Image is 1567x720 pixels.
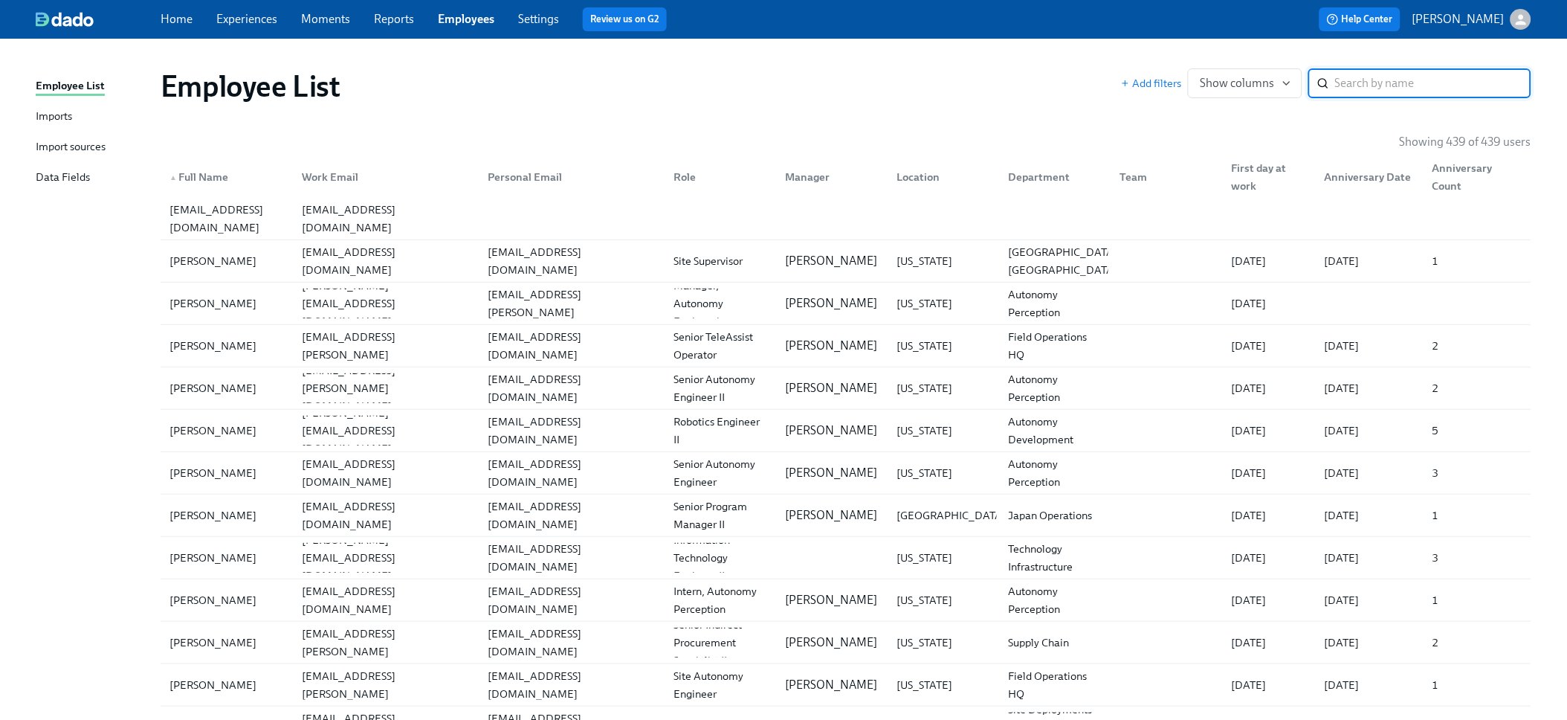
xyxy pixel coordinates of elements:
div: [PERSON_NAME][PERSON_NAME][EMAIL_ADDRESS][DOMAIN_NAME][EMAIL_ADDRESS][DOMAIN_NAME]Robotics Engine... [161,410,1531,451]
div: [DATE] [1226,295,1313,312]
div: [PERSON_NAME][PERSON_NAME][EMAIL_ADDRESS][DOMAIN_NAME][EMAIL_ADDRESS][DOMAIN_NAME]Information Tec... [161,537,1531,579]
div: 5 [1427,422,1528,440]
div: 3 [1427,549,1528,567]
a: Experiences [216,12,277,26]
div: [DATE] [1319,634,1421,652]
div: Anniversary Date [1313,162,1421,192]
input: Search by name [1335,68,1531,98]
div: [EMAIL_ADDRESS][PERSON_NAME][DOMAIN_NAME] [296,361,476,415]
div: [PERSON_NAME] [164,634,290,652]
div: 3 [1427,464,1528,482]
div: [EMAIL_ADDRESS][DOMAIN_NAME][EMAIL_ADDRESS][DOMAIN_NAME] [161,198,1531,240]
div: Japan Operations [1003,507,1108,524]
div: [EMAIL_ADDRESS][DOMAIN_NAME] [482,328,662,364]
button: Show columns [1188,68,1302,98]
div: [US_STATE] [891,676,997,694]
div: Team [1108,162,1220,192]
div: [DATE] [1226,676,1313,694]
div: Imports [36,108,72,126]
div: [PERSON_NAME][EMAIL_ADDRESS][DOMAIN_NAME][EMAIL_ADDRESS][DOMAIN_NAME]Senior Autonomy Engineer[PER... [161,452,1531,494]
div: Information Technology Engineer II [668,531,773,585]
div: [PERSON_NAME] [164,507,290,524]
div: [PERSON_NAME][EMAIL_ADDRESS][DOMAIN_NAME] [296,531,476,585]
div: Site Deployments-[GEOGRAPHIC_DATA], [GEOGRAPHIC_DATA] Lyft [1003,225,1127,297]
div: [EMAIL_ADDRESS][DOMAIN_NAME] [482,540,662,576]
div: 1 [1427,507,1528,524]
div: [PERSON_NAME][PERSON_NAME][EMAIL_ADDRESS][DOMAIN_NAME][PERSON_NAME][EMAIL_ADDRESS][PERSON_NAME][D... [161,283,1531,324]
div: [EMAIL_ADDRESS][DOMAIN_NAME] [482,413,662,449]
p: [PERSON_NAME] [785,592,879,608]
div: First day at work [1220,162,1313,192]
a: Imports [36,108,149,126]
div: Technology Infrastructure [1003,540,1108,576]
div: [EMAIL_ADDRESS][DOMAIN_NAME] [482,582,662,618]
div: [DATE] [1319,676,1421,694]
div: Senior Indirect Procurement Specialist II [668,616,773,669]
div: Manager [773,162,885,192]
div: Import sources [36,138,106,157]
a: [PERSON_NAME][EMAIL_ADDRESS][DOMAIN_NAME][EMAIL_ADDRESS][DOMAIN_NAME]Senior Program Manager II[PE... [161,495,1531,537]
div: [DATE] [1226,634,1313,652]
div: [PERSON_NAME] [164,591,290,609]
a: Data Fields [36,169,149,187]
div: [DATE] [1226,507,1313,524]
a: [PERSON_NAME][PERSON_NAME][EMAIL_ADDRESS][DOMAIN_NAME][PERSON_NAME][EMAIL_ADDRESS][PERSON_NAME][D... [161,283,1531,325]
div: Autonomy Development [1003,413,1108,449]
a: Home [161,12,193,26]
div: Manager, Autonomy Engineering [668,277,773,330]
a: [PERSON_NAME][EMAIL_ADDRESS][PERSON_NAME][DOMAIN_NAME][EMAIL_ADDRESS][DOMAIN_NAME]Senior Autonomy... [161,367,1531,410]
div: [PERSON_NAME][EMAIL_ADDRESS][DOMAIN_NAME] [296,404,476,457]
div: [GEOGRAPHIC_DATA] [891,507,1012,524]
div: [US_STATE] [891,634,997,652]
div: [PERSON_NAME] [164,464,290,482]
a: Review us on G2 [590,12,659,27]
div: [PERSON_NAME][EMAIL_ADDRESS][PERSON_NAME][DOMAIN_NAME][EMAIL_ADDRESS][DOMAIN_NAME]Senior Autonomy... [161,367,1531,409]
a: [PERSON_NAME][PERSON_NAME][EMAIL_ADDRESS][PERSON_NAME][DOMAIN_NAME][EMAIL_ADDRESS][DOMAIN_NAME]Si... [161,664,1531,707]
a: [PERSON_NAME][PERSON_NAME][EMAIL_ADDRESS][PERSON_NAME][DOMAIN_NAME][EMAIL_ADDRESS][DOMAIN_NAME]Se... [161,622,1531,664]
p: [PERSON_NAME] [785,422,879,439]
div: [EMAIL_ADDRESS][DOMAIN_NAME] [296,455,476,491]
div: Robotics Engineer II [668,413,773,449]
div: [PERSON_NAME] [164,379,290,397]
button: Help Center [1319,7,1400,31]
p: [PERSON_NAME] [785,677,879,693]
div: Site Autonomy Engineer [668,667,773,703]
a: Moments [301,12,350,26]
div: [EMAIL_ADDRESS][DOMAIN_NAME] [296,243,476,279]
div: [US_STATE] [891,252,997,270]
div: Full Name [164,168,290,186]
div: [PERSON_NAME][EMAIL_ADDRESS][DOMAIN_NAME] [296,277,476,330]
div: [EMAIL_ADDRESS][DOMAIN_NAME] [482,455,662,491]
div: Location [885,162,997,192]
div: [PERSON_NAME][PERSON_NAME][EMAIL_ADDRESS][PERSON_NAME][DOMAIN_NAME][EMAIL_ADDRESS][DOMAIN_NAME]Se... [161,325,1531,367]
div: Senior TeleAssist Operator [668,328,773,364]
a: [PERSON_NAME][PERSON_NAME][EMAIL_ADDRESS][DOMAIN_NAME][EMAIL_ADDRESS][DOMAIN_NAME]Robotics Engine... [161,410,1531,452]
div: Team [1114,168,1220,186]
div: Supply Chain [1003,634,1108,652]
div: Anniversary Count [1427,159,1528,195]
p: [PERSON_NAME] [785,380,879,396]
div: Data Fields [36,169,90,187]
span: Add filters [1121,76,1182,91]
span: ▲ [169,174,177,181]
div: [PERSON_NAME][EMAIL_ADDRESS][PERSON_NAME][DOMAIN_NAME] [296,310,476,382]
div: 1 [1427,591,1528,609]
div: 1 [1427,676,1528,694]
p: [PERSON_NAME] [785,634,879,651]
div: [DATE] [1226,252,1313,270]
div: [PERSON_NAME] [164,549,290,567]
div: [PERSON_NAME][PERSON_NAME][EMAIL_ADDRESS][PERSON_NAME][DOMAIN_NAME][EMAIL_ADDRESS][DOMAIN_NAME]Si... [161,664,1531,706]
div: [DATE] [1226,422,1313,440]
div: [DATE] [1226,591,1313,609]
div: [PERSON_NAME] [164,337,290,355]
div: [EMAIL_ADDRESS][DOMAIN_NAME] [482,498,662,533]
div: [DATE] [1226,464,1313,482]
div: [PERSON_NAME] [164,422,290,440]
div: [US_STATE] [891,464,997,482]
div: [PERSON_NAME][EMAIL_ADDRESS][PERSON_NAME][DOMAIN_NAME] [482,268,662,339]
div: [EMAIL_ADDRESS][DOMAIN_NAME] [482,243,662,279]
div: [EMAIL_ADDRESS][DOMAIN_NAME] [296,498,476,533]
a: [PERSON_NAME][PERSON_NAME][EMAIL_ADDRESS][PERSON_NAME][DOMAIN_NAME][EMAIL_ADDRESS][DOMAIN_NAME]Se... [161,325,1531,367]
div: Senior Autonomy Engineer II [668,370,773,406]
div: [EMAIL_ADDRESS][DOMAIN_NAME] [482,625,662,660]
